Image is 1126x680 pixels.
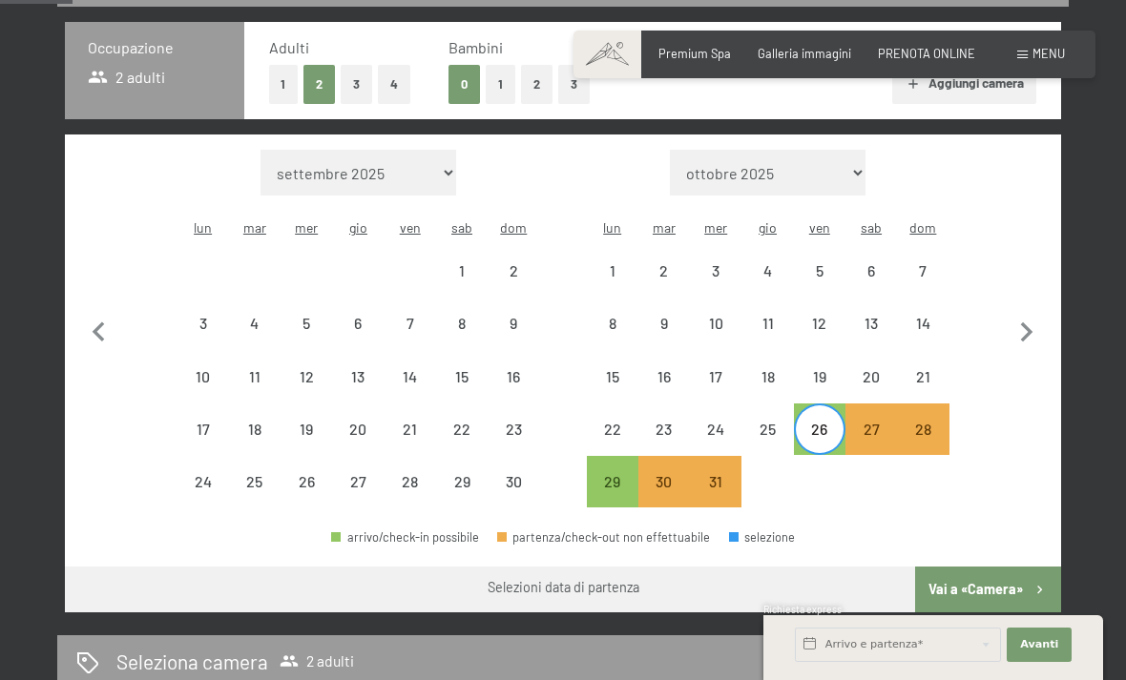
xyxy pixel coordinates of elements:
[488,403,539,455] div: partenza/check-out non effettuabile
[281,298,332,349] div: partenza/check-out non effettuabile
[690,350,741,402] div: Wed Dec 17 2025
[229,456,281,507] div: Tue Nov 25 2025
[281,456,332,507] div: Wed Nov 26 2025
[332,456,384,507] div: partenza/check-out non effettuabile
[915,567,1061,612] button: Vai a «Camera»
[587,298,638,349] div: Mon Dec 08 2025
[438,474,486,522] div: 29
[331,531,479,544] div: arrivo/check-in possibile
[847,422,895,469] div: 27
[897,403,949,455] div: Sun Dec 28 2025
[743,263,791,311] div: 4
[332,403,384,455] div: Thu Nov 20 2025
[763,604,842,615] span: Richiesta express
[692,316,740,363] div: 10
[653,219,676,236] abbr: martedì
[794,403,845,455] div: partenza/check-out possibile
[88,37,221,58] h3: Occupazione
[878,46,975,61] a: PRENOTA ONLINE
[758,46,851,61] a: Galleria immagini
[280,651,354,670] span: 2 adulti
[386,422,434,469] div: 21
[332,456,384,507] div: Thu Nov 27 2025
[88,67,165,88] span: 2 adulti
[229,350,281,402] div: partenza/check-out non effettuabile
[436,403,488,455] div: Sat Nov 22 2025
[845,298,897,349] div: Sat Dec 13 2025
[589,263,636,311] div: 1
[178,422,226,469] div: 17
[486,65,515,104] button: 1
[794,245,845,297] div: Fri Dec 05 2025
[438,316,486,363] div: 8
[796,369,844,417] div: 19
[436,456,488,507] div: partenza/check-out non effettuabile
[794,298,845,349] div: Fri Dec 12 2025
[796,422,844,469] div: 26
[385,456,436,507] div: Fri Nov 28 2025
[438,263,486,311] div: 1
[861,219,882,236] abbr: sabato
[178,316,226,363] div: 3
[587,456,638,507] div: partenza/check-out possibile
[690,245,741,297] div: partenza/check-out non effettuabile
[743,369,791,417] div: 18
[741,245,793,297] div: partenza/check-out non effettuabile
[589,369,636,417] div: 15
[177,350,228,402] div: partenza/check-out non effettuabile
[692,474,740,522] div: 31
[500,219,527,236] abbr: domenica
[386,474,434,522] div: 28
[847,263,895,311] div: 6
[589,316,636,363] div: 8
[488,245,539,297] div: partenza/check-out non effettuabile
[231,422,279,469] div: 18
[741,350,793,402] div: Thu Dec 18 2025
[386,369,434,417] div: 14
[845,403,897,455] div: Sat Dec 27 2025
[1020,637,1058,652] span: Avanti
[587,245,638,297] div: Mon Dec 01 2025
[334,422,382,469] div: 20
[741,298,793,349] div: Thu Dec 11 2025
[794,245,845,297] div: partenza/check-out non effettuabile
[332,350,384,402] div: Thu Nov 13 2025
[451,219,472,236] abbr: sabato
[845,403,897,455] div: partenza/check-out non è effettuabile, poiché non è stato raggiunto il soggiorno minimo richiesto
[385,298,436,349] div: partenza/check-out non effettuabile
[729,531,796,544] div: selezione
[497,531,711,544] div: partenza/check-out non effettuabile
[897,298,949,349] div: partenza/check-out non effettuabile
[269,65,299,104] button: 1
[488,298,539,349] div: Sun Nov 09 2025
[741,350,793,402] div: partenza/check-out non effettuabile
[899,422,947,469] div: 28
[638,245,690,297] div: partenza/check-out non effettuabile
[178,474,226,522] div: 24
[897,403,949,455] div: partenza/check-out non è effettuabile, poiché non è stato raggiunto il soggiorno minimo richiesto
[796,263,844,311] div: 5
[847,316,895,363] div: 13
[490,316,537,363] div: 9
[692,263,740,311] div: 3
[690,456,741,507] div: partenza/check-out non è effettuabile, poiché non è stato raggiunto il soggiorno minimo richiesto
[845,350,897,402] div: partenza/check-out non effettuabile
[809,219,830,236] abbr: venerdì
[281,298,332,349] div: Wed Nov 05 2025
[690,298,741,349] div: partenza/check-out non effettuabile
[490,263,537,311] div: 2
[332,403,384,455] div: partenza/check-out non effettuabile
[177,403,228,455] div: partenza/check-out non effettuabile
[658,46,731,61] a: Premium Spa
[229,350,281,402] div: Tue Nov 11 2025
[177,403,228,455] div: Mon Nov 17 2025
[281,403,332,455] div: partenza/check-out non effettuabile
[899,369,947,417] div: 21
[589,422,636,469] div: 22
[282,474,330,522] div: 26
[899,263,947,311] div: 7
[587,298,638,349] div: partenza/check-out non effettuabile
